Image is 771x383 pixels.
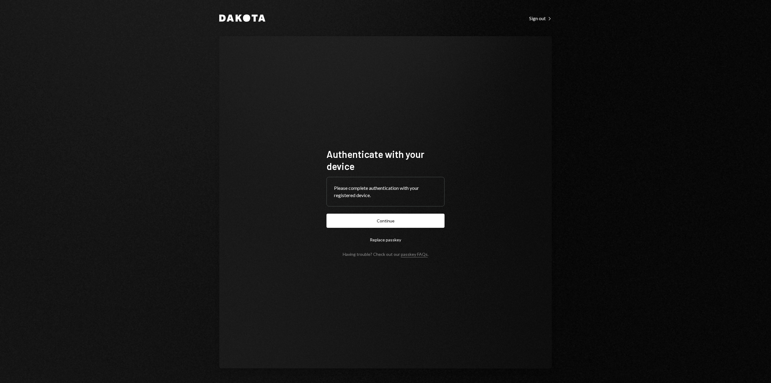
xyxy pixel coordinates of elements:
a: passkey FAQs [401,252,428,257]
a: Sign out [529,15,552,21]
div: Having trouble? Check out our . [343,252,429,257]
div: Please complete authentication with your registered device. [334,184,437,199]
button: Continue [326,214,445,228]
h1: Authenticate with your device [326,148,445,172]
button: Replace passkey [326,233,445,247]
